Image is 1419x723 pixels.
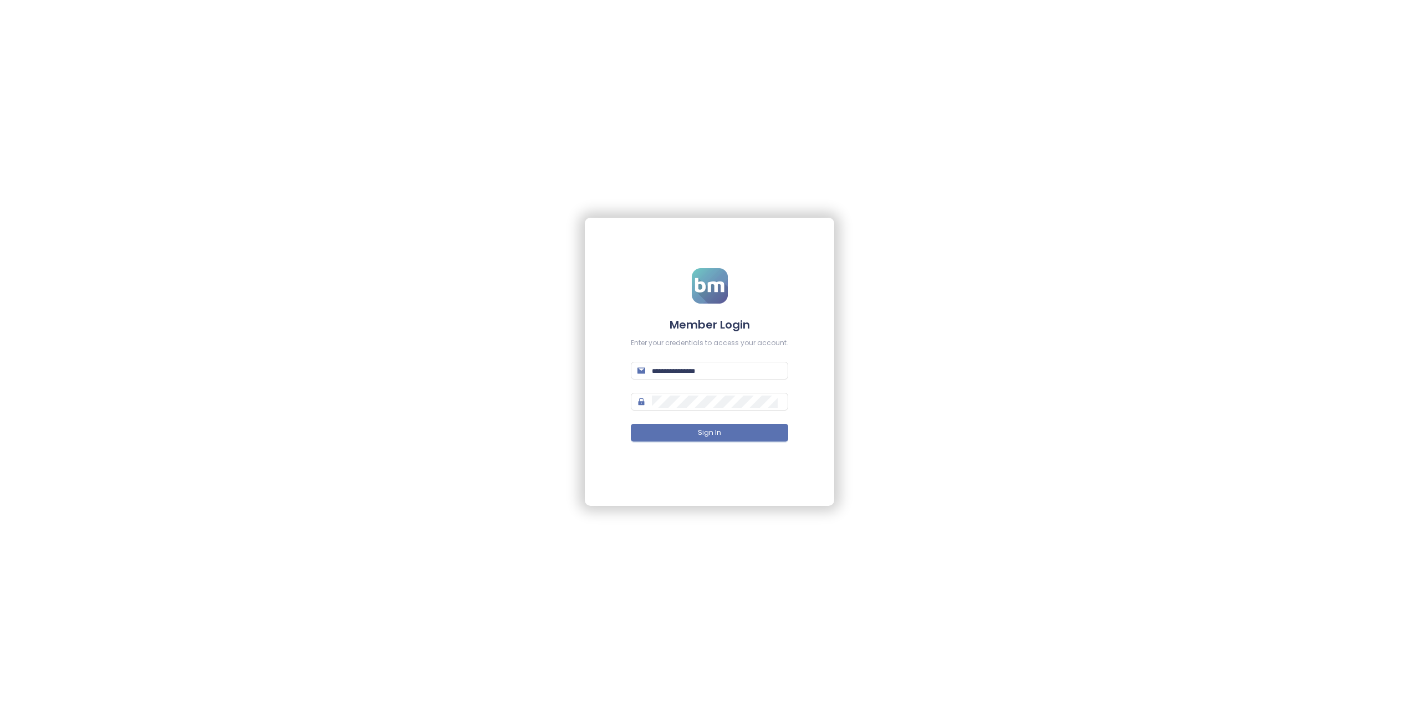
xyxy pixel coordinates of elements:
[631,424,788,442] button: Sign In
[631,317,788,332] h4: Member Login
[637,398,645,406] span: lock
[631,338,788,348] div: Enter your credentials to access your account.
[692,268,728,304] img: logo
[698,428,721,438] span: Sign In
[637,367,645,375] span: mail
